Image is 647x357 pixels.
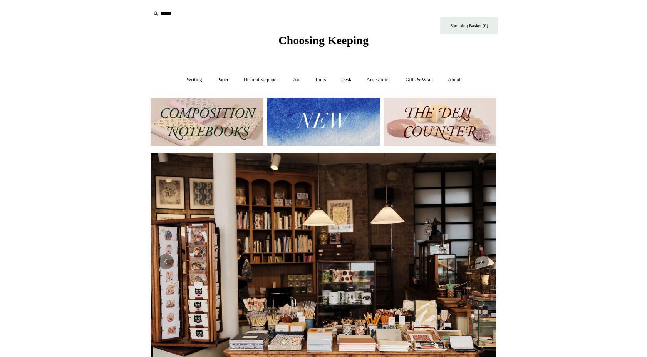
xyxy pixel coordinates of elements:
a: About [441,70,468,90]
img: 202302 Composition ledgers.jpg__PID:69722ee6-fa44-49dd-a067-31375e5d54ec [151,98,263,146]
span: Choosing Keeping [278,34,369,47]
img: New.jpg__PID:f73bdf93-380a-4a35-bcfe-7823039498e1 [267,98,380,146]
a: Tools [308,70,333,90]
a: Accessories [360,70,397,90]
a: Desk [334,70,359,90]
button: Next [473,254,489,269]
a: Gifts & Wrap [399,70,440,90]
button: Previous [158,254,174,269]
a: Paper [210,70,236,90]
a: Shopping Basket (0) [440,17,498,34]
a: Writing [180,70,209,90]
a: Decorative paper [237,70,285,90]
a: Art [286,70,307,90]
img: The Deli Counter [384,98,496,146]
a: Choosing Keeping [278,40,369,45]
